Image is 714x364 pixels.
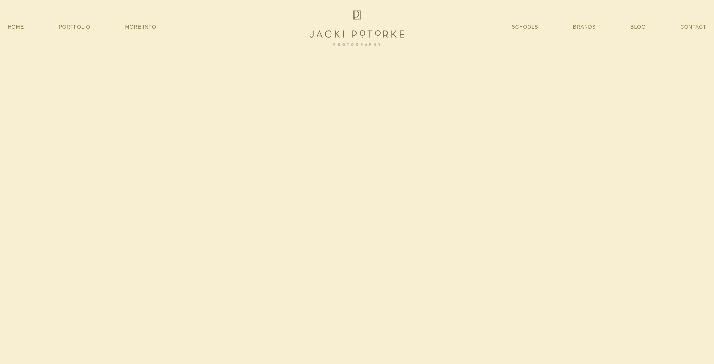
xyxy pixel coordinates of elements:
a: Home [8,21,24,33]
a: Brands [573,21,596,33]
a: Contact [680,21,706,33]
img: Jacki Potorke Sacramento Family Photographer [306,7,408,48]
a: Portfolio [59,24,90,30]
a: More Info [125,21,156,33]
a: Blog [630,21,646,33]
a: Schools [512,21,538,33]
